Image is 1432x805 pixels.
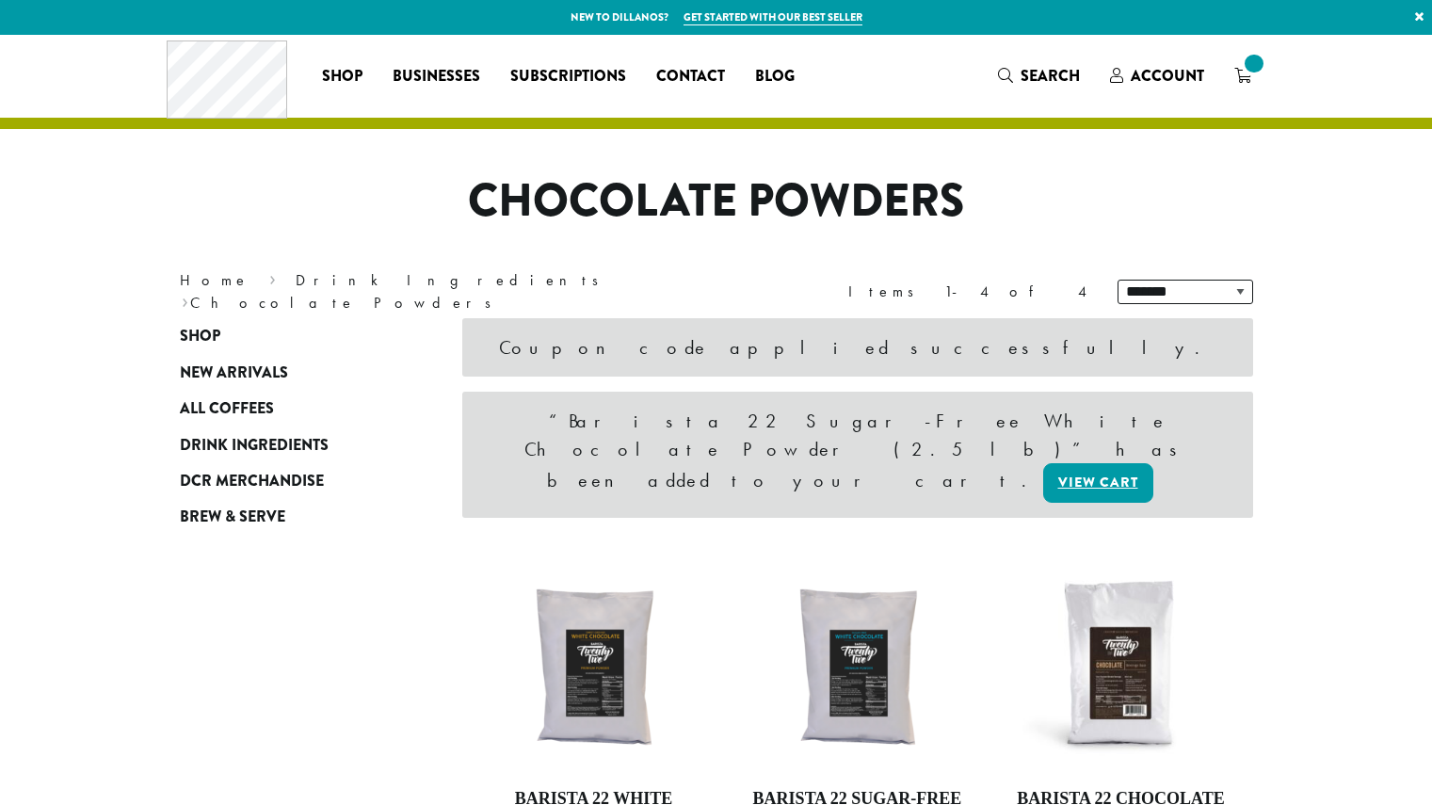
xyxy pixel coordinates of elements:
span: Businesses [393,65,480,89]
h1: Chocolate Powders [166,174,1267,229]
span: Drink Ingredients [180,434,329,458]
span: › [182,285,188,314]
span: DCR Merchandise [180,470,324,493]
a: Home [180,270,249,290]
a: Brew & Serve [180,499,406,535]
a: DCR Merchandise [180,463,406,499]
span: Brew & Serve [180,506,285,529]
span: All Coffees [180,397,274,421]
a: Shop [307,61,378,91]
a: New Arrivals [180,355,406,391]
a: Get started with our best seller [684,9,862,25]
div: Items 1-4 of 4 [848,281,1089,303]
div: “Barista 22 Sugar-Free White Chocolate Powder (2.5 lb)” has been added to your cart. [462,392,1253,518]
nav: Breadcrumb [180,269,688,314]
img: B22-Sweet-Ground-White-Chocolate-Powder-300x300.png [485,557,701,774]
span: Contact [656,65,725,89]
img: B22_PowderedMix_Mocha-300x300.jpg [1012,557,1229,774]
a: Drink Ingredients [296,270,611,290]
span: New Arrivals [180,362,288,385]
span: Account [1131,65,1204,87]
span: Shop [322,65,362,89]
span: Subscriptions [510,65,626,89]
span: Shop [180,325,220,348]
img: B22-SF-White-Chocolate-Powder-300x300.png [748,557,965,774]
span: Search [1021,65,1080,87]
a: Shop [180,318,406,354]
a: Drink Ingredients [180,427,406,462]
span: Blog [755,65,795,89]
a: View cart [1043,463,1153,503]
a: All Coffees [180,391,406,427]
a: Search [983,60,1095,91]
div: Coupon code applied successfully. [462,318,1253,377]
span: › [269,263,276,292]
